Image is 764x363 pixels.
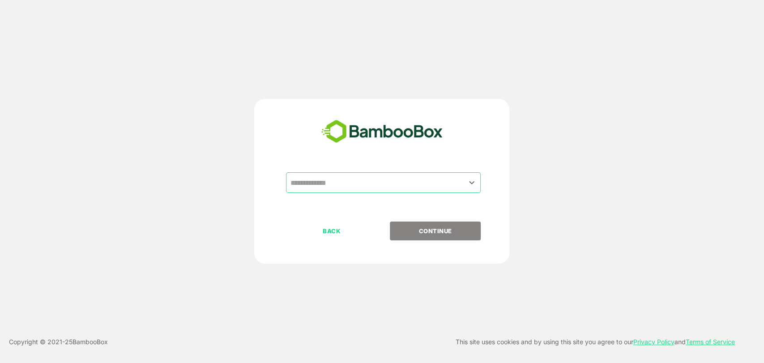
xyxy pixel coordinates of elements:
[9,337,108,347] p: Copyright © 2021- 25 BambooBox
[287,226,376,236] p: BACK
[390,222,481,240] button: CONTINUE
[286,222,377,240] button: BACK
[633,338,674,346] a: Privacy Policy
[686,338,735,346] a: Terms of Service
[465,176,478,188] button: Open
[456,337,735,347] p: This site uses cookies and by using this site you agree to our and
[391,226,480,236] p: CONTINUE
[316,117,448,146] img: bamboobox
